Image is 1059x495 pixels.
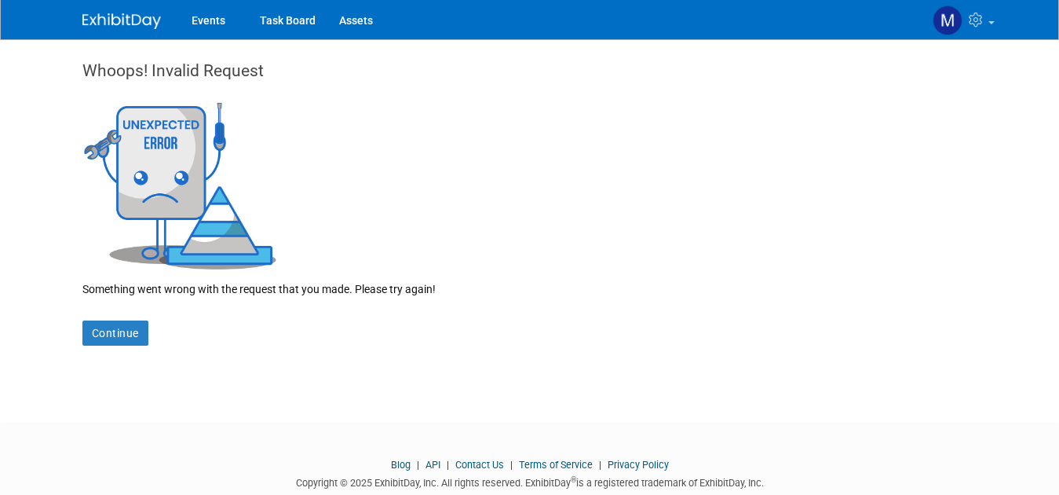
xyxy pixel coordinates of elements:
[519,459,593,471] a: Terms of Service
[425,459,440,471] a: API
[82,13,161,29] img: ExhibitDay
[595,459,605,471] span: |
[391,459,411,471] a: Blog
[455,459,504,471] a: Contact Us
[933,5,962,35] img: Maggie Jenkins
[82,321,148,346] a: Continue
[608,459,669,471] a: Privacy Policy
[82,59,977,98] div: Whoops! Invalid Request
[82,98,279,269] img: Invalid Request
[413,459,423,471] span: |
[443,459,453,471] span: |
[571,475,576,484] sup: ®
[506,459,517,471] span: |
[82,269,977,297] div: Something went wrong with the request that you made. Please try again!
